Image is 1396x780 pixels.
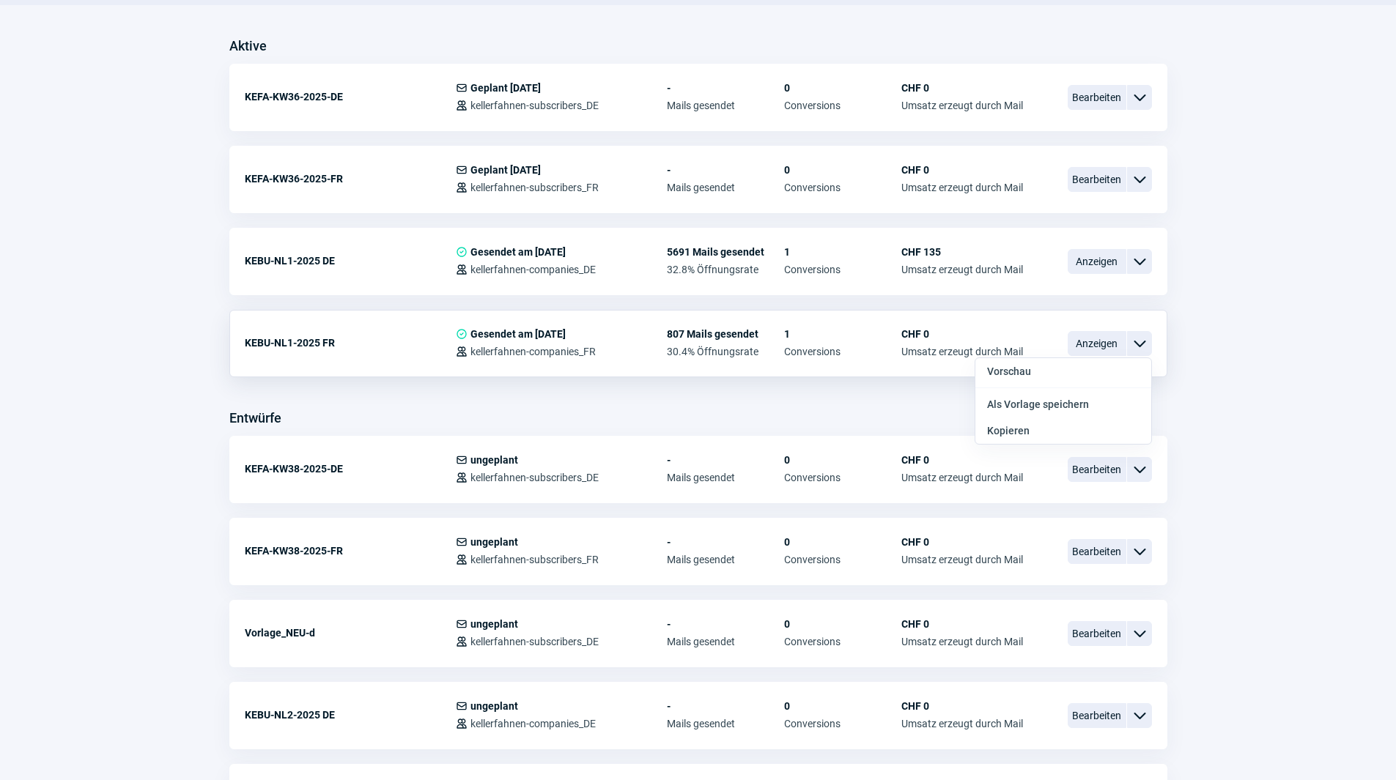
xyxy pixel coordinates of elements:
[667,100,784,111] span: Mails gesendet
[901,164,1023,176] span: CHF 0
[667,554,784,565] span: Mails gesendet
[901,100,1023,111] span: Umsatz erzeugt durch Mail
[667,246,784,258] span: 5691 Mails gesendet
[470,346,596,357] span: kellerfahnen-companies_FR
[245,700,456,729] div: KEBU-NL2-2025 DE
[667,618,784,630] span: -
[667,718,784,729] span: Mails gesendet
[245,454,456,483] div: KEFA-KW38-2025-DE
[784,246,901,258] span: 1
[470,536,518,548] span: ungeplant
[901,718,1023,729] span: Umsatz erzeugt durch Mail
[470,554,599,565] span: kellerfahnen-subscribers_FR
[784,700,901,712] span: 0
[470,246,566,258] span: Gesendet am [DATE]
[901,536,1023,548] span: CHF 0
[1068,331,1126,356] span: Anzeigen
[901,472,1023,483] span: Umsatz erzeugt durch Mail
[667,346,784,357] span: 30.4% Öffnungsrate
[470,328,566,340] span: Gesendet am [DATE]
[784,264,901,275] span: Conversions
[667,472,784,483] span: Mails gesendet
[1068,621,1126,646] span: Bearbeiten
[229,406,281,430] h3: Entwürfe
[245,82,456,111] div: KEFA-KW36-2025-DE
[1068,249,1126,274] span: Anzeigen
[667,82,784,94] span: -
[245,328,456,357] div: KEBU-NL1-2025 FR
[470,636,599,647] span: kellerfahnen-subscribers_DE
[901,328,1023,340] span: CHF 0
[1068,457,1126,482] span: Bearbeiten
[784,472,901,483] span: Conversions
[784,718,901,729] span: Conversions
[784,536,901,548] span: 0
[229,34,267,58] h3: Aktive
[784,636,901,647] span: Conversions
[784,346,901,357] span: Conversions
[470,164,541,176] span: Geplant [DATE]
[784,82,901,94] span: 0
[667,328,784,340] span: 807 Mails gesendet
[901,554,1023,565] span: Umsatz erzeugt durch Mail
[667,264,784,275] span: 32.8% Öffnungsrate
[784,164,901,176] span: 0
[901,264,1023,275] span: Umsatz erzeugt durch Mail
[667,636,784,647] span: Mails gesendet
[901,82,1023,94] span: CHF 0
[470,82,541,94] span: Geplant [DATE]
[784,100,901,111] span: Conversions
[470,454,518,466] span: ungeplant
[901,182,1023,193] span: Umsatz erzeugt durch Mail
[1068,703,1126,728] span: Bearbeiten
[667,164,784,176] span: -
[784,328,901,340] span: 1
[784,554,901,565] span: Conversions
[245,246,456,275] div: KEBU-NL1-2025 DE
[901,246,1023,258] span: CHF 135
[1068,85,1126,110] span: Bearbeiten
[470,264,596,275] span: kellerfahnen-companies_DE
[667,700,784,712] span: -
[667,182,784,193] span: Mails gesendet
[470,472,599,483] span: kellerfahnen-subscribers_DE
[784,182,901,193] span: Conversions
[245,164,456,193] div: KEFA-KW36-2025-FR
[470,700,518,712] span: ungeplant
[987,365,1031,377] span: Vorschau
[470,182,599,193] span: kellerfahnen-subscribers_FR
[1068,539,1126,564] span: Bearbeiten
[901,454,1023,466] span: CHF 0
[901,346,1023,357] span: Umsatz erzeugt durch Mail
[901,618,1023,630] span: CHF 0
[987,398,1089,410] span: Als Vorlage speichern
[987,425,1030,437] span: Kopieren
[784,454,901,466] span: 0
[245,536,456,565] div: KEFA-KW38-2025-FR
[245,618,456,647] div: Vorlage_NEU-d
[784,618,901,630] span: 0
[1068,167,1126,192] span: Bearbeiten
[470,718,596,729] span: kellerfahnen-companies_DE
[470,100,599,111] span: kellerfahnen-subscribers_DE
[470,618,518,630] span: ungeplant
[667,454,784,466] span: -
[667,536,784,548] span: -
[901,700,1023,712] span: CHF 0
[901,636,1023,647] span: Umsatz erzeugt durch Mail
